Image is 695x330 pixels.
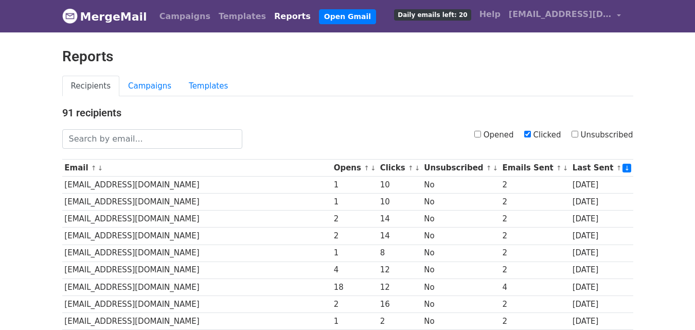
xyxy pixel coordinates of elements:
[570,211,633,228] td: [DATE]
[570,160,633,177] th: Last Sent
[378,245,422,262] td: 8
[378,312,422,329] td: 2
[422,194,500,211] td: No
[422,245,500,262] td: No
[331,177,378,194] td: 1
[331,228,378,245] td: 2
[563,164,568,172] a: ↓
[422,279,500,296] td: No
[556,164,562,172] a: ↑
[62,245,331,262] td: [EMAIL_ADDRESS][DOMAIN_NAME]
[331,245,378,262] td: 1
[62,160,331,177] th: Email
[331,160,378,177] th: Opens
[62,296,331,312] td: [EMAIL_ADDRESS][DOMAIN_NAME]
[524,129,561,141] label: Clicked
[622,164,631,172] a: ↓
[486,164,492,172] a: ↑
[422,312,500,329] td: No
[422,177,500,194] td: No
[364,164,369,172] a: ↑
[505,4,625,28] a: [EMAIL_ADDRESS][DOMAIN_NAME]
[378,194,422,211] td: 10
[91,164,97,172] a: ↑
[378,296,422,312] td: 16
[524,131,531,137] input: Clicked
[331,279,378,296] td: 18
[570,296,633,312] td: [DATE]
[415,164,420,172] a: ↓
[509,8,612,21] span: [EMAIL_ADDRESS][DOMAIN_NAME]
[378,279,422,296] td: 12
[500,160,570,177] th: Emails Sent
[98,164,103,172] a: ↓
[62,312,331,329] td: [EMAIL_ADDRESS][DOMAIN_NAME]
[500,262,570,279] td: 2
[422,296,500,312] td: No
[390,4,475,25] a: Daily emails left: 20
[422,211,500,228] td: No
[500,312,570,329] td: 2
[62,107,633,119] h4: 91 recipients
[180,76,237,97] a: Templates
[570,245,633,262] td: [DATE]
[570,262,633,279] td: [DATE]
[500,245,570,262] td: 2
[62,262,331,279] td: [EMAIL_ADDRESS][DOMAIN_NAME]
[500,194,570,211] td: 2
[378,262,422,279] td: 12
[62,194,331,211] td: [EMAIL_ADDRESS][DOMAIN_NAME]
[62,76,120,97] a: Recipients
[378,177,422,194] td: 10
[394,9,471,21] span: Daily emails left: 20
[331,296,378,312] td: 2
[475,4,505,25] a: Help
[378,211,422,228] td: 14
[215,6,270,27] a: Templates
[500,177,570,194] td: 2
[370,164,376,172] a: ↓
[500,228,570,245] td: 2
[62,177,331,194] td: [EMAIL_ADDRESS][DOMAIN_NAME]
[331,262,378,279] td: 4
[572,131,578,137] input: Unsubscribed
[319,9,376,24] a: Open Gmail
[378,228,422,245] td: 14
[570,228,633,245] td: [DATE]
[378,160,422,177] th: Clicks
[62,48,633,65] h2: Reports
[270,6,315,27] a: Reports
[408,164,414,172] a: ↑
[62,228,331,245] td: [EMAIL_ADDRESS][DOMAIN_NAME]
[500,211,570,228] td: 2
[572,129,633,141] label: Unsubscribed
[331,211,378,228] td: 2
[474,129,514,141] label: Opened
[119,76,180,97] a: Campaigns
[570,194,633,211] td: [DATE]
[422,160,500,177] th: Unsubscribed
[62,8,78,24] img: MergeMail logo
[422,262,500,279] td: No
[62,6,147,27] a: MergeMail
[616,164,622,172] a: ↑
[570,177,633,194] td: [DATE]
[493,164,498,172] a: ↓
[474,131,481,137] input: Opened
[500,279,570,296] td: 4
[331,194,378,211] td: 1
[570,312,633,329] td: [DATE]
[155,6,215,27] a: Campaigns
[62,211,331,228] td: [EMAIL_ADDRESS][DOMAIN_NAME]
[331,312,378,329] td: 1
[62,279,331,296] td: [EMAIL_ADDRESS][DOMAIN_NAME]
[62,129,242,149] input: Search by email...
[570,279,633,296] td: [DATE]
[422,228,500,245] td: No
[500,296,570,312] td: 2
